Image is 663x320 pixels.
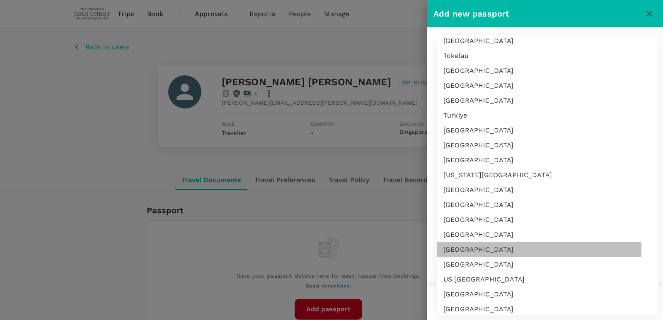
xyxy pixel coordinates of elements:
[437,123,658,138] li: [GEOGRAPHIC_DATA]
[437,78,658,93] li: [GEOGRAPHIC_DATA]
[437,183,658,197] li: [GEOGRAPHIC_DATA]
[437,168,658,183] li: [US_STATE][GEOGRAPHIC_DATA]
[437,93,658,108] li: [GEOGRAPHIC_DATA]
[437,272,658,287] li: US [GEOGRAPHIC_DATA]
[437,302,658,317] li: [GEOGRAPHIC_DATA]
[437,227,658,242] li: [GEOGRAPHIC_DATA]
[437,242,658,257] li: [GEOGRAPHIC_DATA]
[437,108,658,123] li: Turkiye
[437,48,658,63] li: Tokelau
[437,257,658,272] li: [GEOGRAPHIC_DATA]
[437,138,658,153] li: [GEOGRAPHIC_DATA]
[437,63,658,78] li: [GEOGRAPHIC_DATA]
[437,197,658,212] li: [GEOGRAPHIC_DATA]
[437,153,658,168] li: [GEOGRAPHIC_DATA]
[437,212,658,227] li: [GEOGRAPHIC_DATA]
[437,287,658,302] li: [GEOGRAPHIC_DATA]
[437,34,658,48] li: [GEOGRAPHIC_DATA]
